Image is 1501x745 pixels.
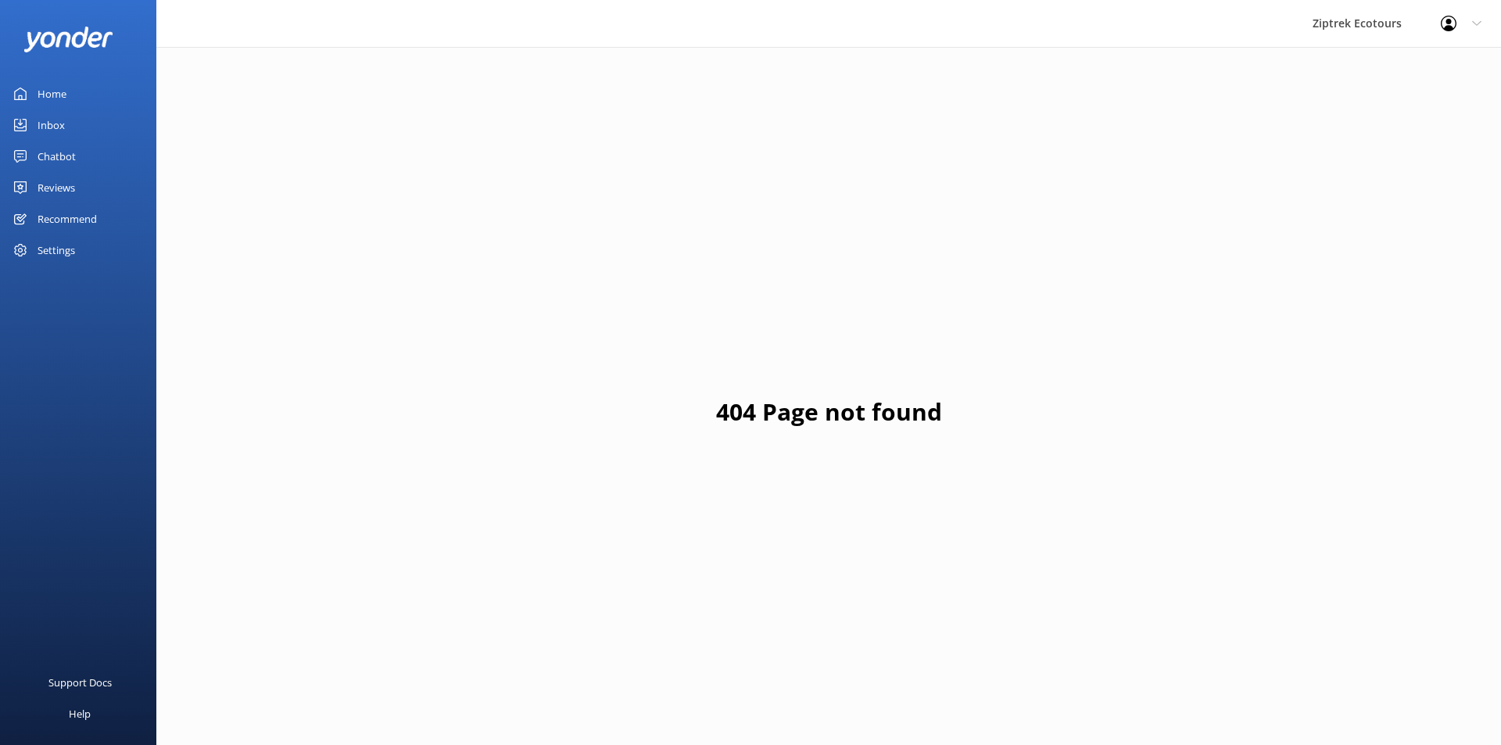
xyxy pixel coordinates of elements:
h1: 404 Page not found [716,393,942,431]
div: Support Docs [48,667,112,698]
div: Reviews [38,172,75,203]
div: Inbox [38,109,65,141]
div: Recommend [38,203,97,235]
div: Chatbot [38,141,76,172]
div: Settings [38,235,75,266]
img: yonder-white-logo.png [23,27,113,52]
div: Home [38,78,66,109]
div: Help [69,698,91,729]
